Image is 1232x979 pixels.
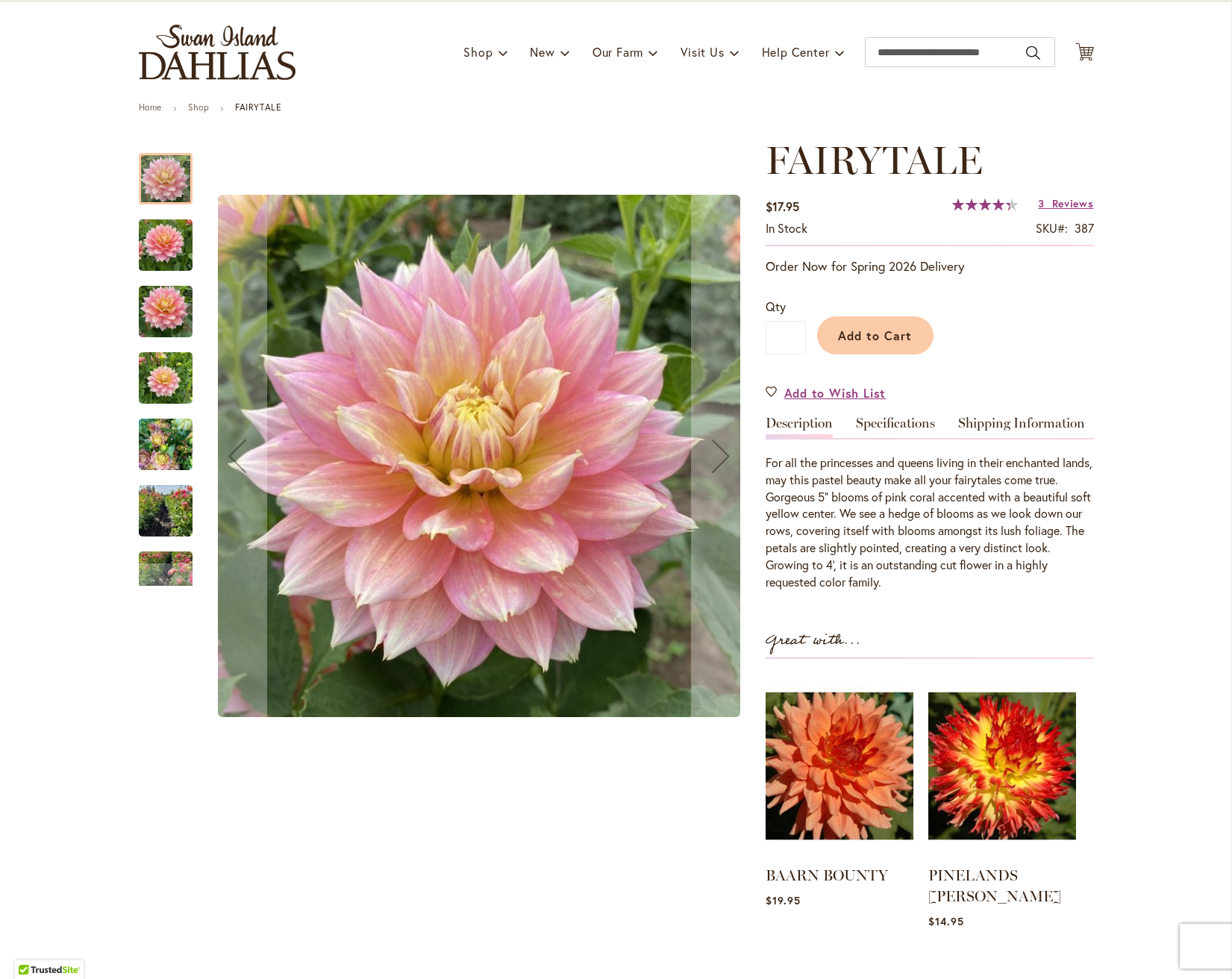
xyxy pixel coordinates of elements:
strong: Great with... [766,628,861,653]
div: Fairytale [139,271,207,337]
div: Fairytale [139,404,207,470]
button: Next [691,138,751,775]
div: 387 [1075,220,1094,237]
a: Description [766,416,833,438]
div: Product Images [207,138,819,775]
strong: SKU [1036,220,1068,236]
div: Fairytale [139,470,207,537]
p: Order Now for Spring 2026 Delivery [766,257,1094,275]
span: Reviews [1052,196,1094,210]
span: New [530,44,554,60]
div: Fairytale [139,138,207,204]
span: $14.95 [928,914,964,928]
a: BAARN BOUNTY [766,866,888,884]
div: Next [139,563,193,586]
a: 3 Reviews [1038,196,1093,210]
img: Fairytale [139,343,193,414]
button: Add to Cart [817,316,934,354]
div: 87% [952,198,1018,210]
span: $17.95 [766,198,799,214]
img: Fairytale [139,276,193,348]
a: Home [139,101,162,113]
img: Fairytale [139,409,193,481]
span: FAIRYTALE [766,137,983,184]
div: For all the princesses and queens living in their enchanted lands, may this pastel beauty make al... [766,454,1094,591]
iframe: Launch Accessibility Center [11,926,53,968]
div: Detailed Product Info [766,416,1094,591]
span: Qty [766,298,786,314]
img: PINELANDS PAM [928,674,1076,859]
a: Specifications [856,416,935,438]
span: Our Farm [592,44,643,60]
img: Fairytale [218,195,740,717]
span: Add to Cart [838,328,912,343]
span: Visit Us [681,44,724,60]
button: Previous [207,138,267,775]
img: BAARN BOUNTY [766,674,913,859]
span: Help Center [762,44,830,60]
strong: FAIRYTALE [235,101,281,113]
div: Fairytale [207,138,751,775]
a: PINELANDS [PERSON_NAME] [928,866,1061,905]
span: In stock [766,220,807,236]
span: Shop [463,44,493,60]
a: store logo [139,25,296,80]
img: Fairytale [139,475,193,547]
div: FairytaleFairytaleFairytale [207,138,751,775]
img: Fairytale [139,210,193,281]
div: Fairytale [139,204,207,271]
div: Fairytale [139,337,207,404]
span: $19.95 [766,893,801,907]
a: Shop [188,101,209,113]
div: Fairytale [139,537,207,603]
span: Add to Wish List [784,384,887,401]
span: 3 [1038,196,1045,210]
a: Add to Wish List [766,384,887,401]
a: Shipping Information [958,416,1085,438]
div: Availability [766,220,807,237]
